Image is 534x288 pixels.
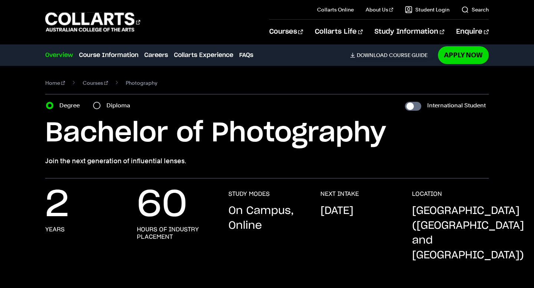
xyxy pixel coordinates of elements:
[83,78,108,88] a: Courses
[320,190,359,198] h3: NEXT INTAKE
[315,20,363,44] a: Collarts Life
[461,6,489,13] a: Search
[137,190,187,220] p: 60
[45,78,65,88] a: Home
[45,117,488,150] h1: Bachelor of Photography
[366,6,393,13] a: About Us
[228,190,270,198] h3: STUDY MODES
[412,190,442,198] h3: LOCATION
[350,52,434,58] a: DownloadCourse Guide
[269,20,303,44] a: Courses
[144,51,168,60] a: Careers
[228,204,305,233] p: On Campus, Online
[405,6,449,13] a: Student Login
[427,100,486,111] label: International Student
[59,100,84,111] label: Degree
[375,20,444,44] a: Study Information
[126,78,157,88] span: Photography
[239,51,253,60] a: FAQs
[45,156,488,166] p: Join the next generation of influential lenses.
[45,190,69,220] p: 2
[45,226,65,233] h3: years
[438,46,489,64] a: Apply Now
[456,20,488,44] a: Enquire
[137,226,214,241] h3: hours of industry placement
[45,11,140,33] div: Go to homepage
[45,51,73,60] a: Overview
[412,204,524,263] p: [GEOGRAPHIC_DATA] ([GEOGRAPHIC_DATA] and [GEOGRAPHIC_DATA])
[174,51,233,60] a: Collarts Experience
[106,100,135,111] label: Diploma
[79,51,138,60] a: Course Information
[317,6,354,13] a: Collarts Online
[357,52,388,58] span: Download
[320,204,353,218] p: [DATE]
